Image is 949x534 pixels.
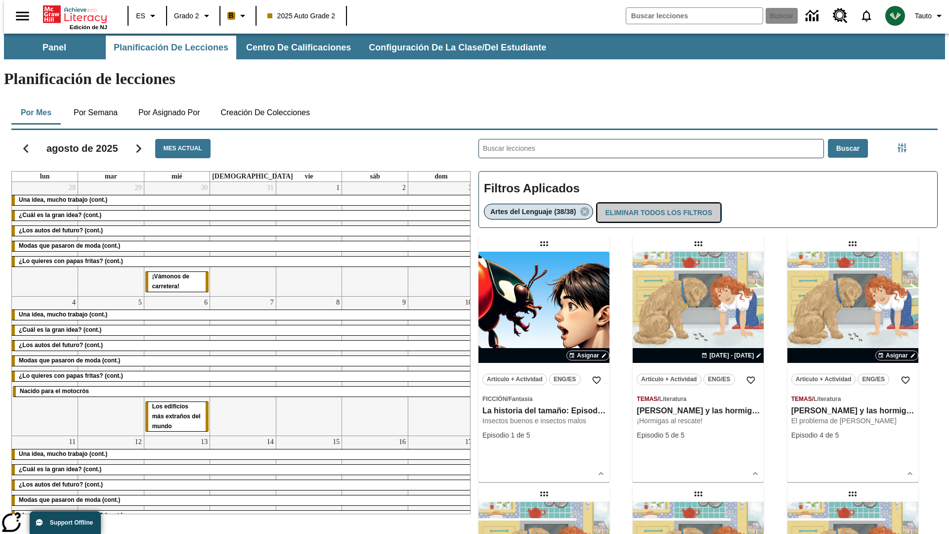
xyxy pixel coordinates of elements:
button: Boost El color de la clase es anaranjado claro. Cambiar el color de la clase. [223,7,253,25]
a: 14 de agosto de 2025 [265,436,276,448]
span: Edición de NJ [70,24,107,30]
a: Portada [43,4,107,24]
a: miércoles [170,172,184,181]
span: ¿Cuál es la gran idea? (cont.) [19,326,101,333]
span: Literatura [659,396,687,402]
button: Artículo + Actividad [791,374,856,385]
div: Nacido para el motocrós [13,387,473,397]
h2: Filtros Aplicados [484,177,932,201]
div: Episodio 1 de 5 [482,430,605,441]
span: Tauto [915,11,932,21]
button: Artículo + Actividad [637,374,701,385]
button: Añadir a mis Favoritas [588,371,605,389]
div: Lección arrastrable: Elena y las hormigas cósmicas: Episodio 5 [690,236,706,252]
td: 3 de agosto de 2025 [408,182,474,296]
span: Literatura [814,396,841,402]
a: domingo [432,172,449,181]
div: Lección arrastrable: Elena y las hormigas cósmicas: Episodio 3 [536,486,552,502]
div: Subbarra de navegación [4,34,945,59]
a: viernes [302,172,315,181]
span: / [507,396,508,402]
div: Portada [43,3,107,30]
div: ¿Cuál es la gran idea? (cont.) [12,465,474,475]
span: Tema: Ficción/Fantasía [482,394,605,404]
div: ¿Los autos del futuro? (cont.) [12,226,474,236]
span: Support Offline [50,519,93,526]
div: lesson details [787,252,918,482]
button: Mes actual [155,139,211,158]
a: Notificaciones [854,3,879,29]
span: ENG/ES [708,374,730,385]
span: Fantasía [509,396,533,402]
td: 31 de julio de 2025 [210,182,276,296]
a: sábado [368,172,382,181]
button: 07 jul - 07 jul Elegir fechas [699,351,764,360]
td: 7 de agosto de 2025 [210,296,276,436]
button: Seguir [126,136,151,161]
button: Escoja un nuevo avatar [879,3,911,29]
td: 28 de julio de 2025 [12,182,78,296]
span: ¿Cuál es la gran idea? (cont.) [19,212,101,219]
a: 9 de agosto de 2025 [400,297,408,309]
span: Artes del Lenguaje (38/38) [490,208,576,216]
button: Panel [5,36,104,59]
div: ¿Los autos del futuro? (cont.) [12,341,474,351]
button: Por mes [11,101,61,125]
img: avatar image [885,6,905,26]
button: Creación de colecciones [213,101,318,125]
a: jueves [210,172,295,181]
h1: Planificación de lecciones [4,70,945,88]
button: Menú lateral de filtros [892,138,912,158]
div: Episodio 4 de 5 [791,430,914,441]
a: 28 de julio de 2025 [67,182,78,194]
a: martes [103,172,119,181]
span: Ficción [482,396,507,402]
div: Una idea, mucho trabajo (cont.) [12,310,474,320]
a: 8 de agosto de 2025 [334,297,342,309]
a: 10 de agosto de 2025 [463,297,474,309]
button: Configuración de la clase/del estudiante [361,36,554,59]
span: ¿Lo quieres con papas fritas? (cont.) [19,258,123,265]
a: 1 de agosto de 2025 [334,182,342,194]
td: 29 de julio de 2025 [78,182,144,296]
div: Subbarra de navegación [4,36,555,59]
a: 7 de agosto de 2025 [268,297,276,309]
button: Regresar [13,136,39,161]
h3: Elena y las hormigas cósmicas: Episodio 5 [637,406,760,416]
div: ¡Vámonos de carretera! [145,272,209,292]
span: ES [136,11,145,21]
span: / [657,396,659,402]
td: 5 de agosto de 2025 [78,296,144,436]
a: 30 de julio de 2025 [199,182,210,194]
span: Una idea, mucho trabajo (cont.) [19,311,107,318]
h2: agosto de 2025 [46,142,118,154]
span: ¿Cuál es la gran idea? (cont.) [19,466,101,473]
button: Centro de calificaciones [238,36,359,59]
button: Añadir a mis Favoritas [897,371,914,389]
td: 6 de agosto de 2025 [144,296,210,436]
span: Asignar [577,351,599,360]
span: Temas [791,396,812,402]
a: 12 de agosto de 2025 [133,436,144,448]
a: 6 de agosto de 2025 [202,297,210,309]
button: Buscar [828,139,868,158]
div: ¿Lo quieres con papas fritas? (cont.) [12,511,474,521]
button: Ver más [594,466,608,481]
span: / [812,396,814,402]
span: Grado 2 [174,11,199,21]
a: Centro de información [800,2,827,30]
span: Temas [637,396,657,402]
a: 5 de agosto de 2025 [136,297,144,309]
div: Lección arrastrable: Elena y las hormigas cósmicas: Episodio 1 [845,486,861,502]
span: Artículo + Actividad [641,374,697,385]
button: Planificación de lecciones [106,36,236,59]
span: Los edificios más extraños del mundo [152,403,201,430]
a: 15 de agosto de 2025 [331,436,342,448]
a: 3 de agosto de 2025 [467,182,474,194]
button: ENG/ES [858,374,889,385]
span: Tema: Temas/Literatura [791,394,914,404]
td: 2 de agosto de 2025 [342,182,408,296]
a: 2 de agosto de 2025 [400,182,408,194]
div: Filtros Aplicados [478,171,938,228]
span: Asignar [886,351,908,360]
